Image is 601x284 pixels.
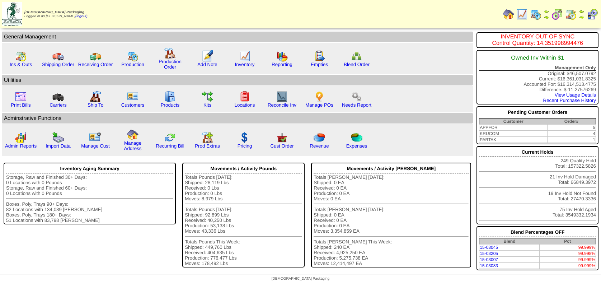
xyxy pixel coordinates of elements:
[164,91,176,102] img: cabinet.gif
[479,148,596,157] div: Current Holds
[124,140,142,151] a: Manage Address
[543,98,596,103] a: Recent Purchase History
[503,9,514,20] img: home.gif
[202,132,213,143] img: prodextras.gif
[276,91,288,102] img: line_graph2.gif
[127,91,138,102] img: customers.gif
[270,143,294,149] a: Cust Order
[52,132,64,143] img: import.gif
[88,102,103,108] a: Ship To
[314,164,469,173] div: Movements / Activity [PERSON_NAME]
[479,137,547,143] td: PARTAK
[480,257,498,262] a: 15-03007
[238,143,252,149] a: Pricing
[2,2,22,26] img: zoroco-logo-small.webp
[310,143,329,149] a: Revenue
[15,132,27,143] img: graph2.png
[346,143,367,149] a: Expenses
[539,263,596,269] td: 99.999%
[197,62,217,67] a: Add Note
[555,92,596,98] a: View Usage Details
[90,91,101,102] img: factory2.gif
[90,50,101,62] img: truck2.gif
[127,129,138,140] img: home.gif
[164,132,176,143] img: reconcile.gif
[235,62,255,67] a: Inventory
[547,118,596,125] th: Order#
[547,137,596,143] td: 1
[15,50,27,62] img: calendarinout.gif
[42,62,74,67] a: Shipping Order
[24,10,88,18] span: Logged in as [PERSON_NAME]
[239,132,250,143] img: dollar.gif
[479,34,596,47] div: INVENTORY OUT OF SYNC Control Quantity: 14.351998994476
[276,132,288,143] img: cust_order.png
[127,50,138,62] img: calendarprod.gif
[479,125,547,131] td: APPFOR
[52,91,64,102] img: truck3.gif
[276,50,288,62] img: graph.gif
[344,62,370,67] a: Blend Order
[476,146,598,224] div: 249 Quality Hold Total: 157322.5826 21 Inv Hold Damaged Total: 66849.3972 19 Inv Hold Not Found T...
[565,9,577,20] img: calendarinout.gif
[479,65,596,71] div: Management Only
[314,174,469,266] div: Totals [PERSON_NAME] [DATE]: Shipped: 0 EA Received: 0 EA Production: 0 EA Moves: 0 EA Totals [PE...
[342,102,371,108] a: Needs Report
[159,59,182,70] a: Production Order
[579,14,584,20] img: arrowright.gif
[547,131,596,137] td: 4
[6,174,173,223] div: Storage, Raw and Finished 30+ Days: 0 Locations with 0 Pounds Storage, Raw and Finished 60+ Days:...
[202,50,213,62] img: orders.gif
[479,108,596,117] div: Pending Customer Orders
[52,50,64,62] img: truck.gif
[314,91,325,102] img: po.png
[161,102,180,108] a: Products
[75,14,88,18] a: (logout)
[479,118,547,125] th: Customer
[479,238,540,245] th: Blend
[480,245,498,250] a: 15-03045
[185,174,302,266] div: Totals Pounds [DATE]: Shipped: 28,119 Lbs Received: 0 Lbs Production: 0 Lbs Moves: 8,979 Lbs Tota...
[11,102,31,108] a: Print Bills
[551,9,563,20] img: calendarblend.gif
[268,102,296,108] a: Reconcile Inv
[239,91,250,102] img: locations.gif
[351,91,362,102] img: workflow.png
[5,143,37,149] a: Admin Reports
[314,132,325,143] img: pie_chart.png
[24,10,84,14] span: [DEMOGRAPHIC_DATA] Packaging
[351,50,362,62] img: network.png
[311,62,328,67] a: Empties
[479,51,596,65] div: Owned Inv Within $1
[239,50,250,62] img: line_graph.gif
[6,164,173,173] div: Inventory Aging Summary
[2,32,473,42] td: General Management
[272,277,329,281] span: [DEMOGRAPHIC_DATA] Packaging
[2,75,473,85] td: Utilities
[121,62,144,67] a: Production
[539,245,596,251] td: 99.999%
[2,113,473,124] td: Adminstrative Functions
[516,9,528,20] img: line_graph.gif
[195,143,220,149] a: Prod Extras
[89,132,102,143] img: managecust.png
[202,91,213,102] img: workflow.gif
[314,50,325,62] img: workorder.gif
[46,143,71,149] a: Import Data
[272,62,292,67] a: Reporting
[539,257,596,263] td: 99.999%
[121,102,144,108] a: Customers
[203,102,211,108] a: Kits
[544,14,549,20] img: arrowright.gif
[579,9,584,14] img: arrowleft.gif
[156,143,184,149] a: Recurring Bill
[479,228,596,237] div: Blend Percentages OFF
[479,131,547,137] td: KRUCOM
[164,47,176,59] img: factory.gif
[539,251,596,257] td: 99.998%
[547,125,596,131] td: 5
[587,9,598,20] img: calendarcustomer.gif
[305,102,333,108] a: Manage POs
[544,9,549,14] img: arrowleft.gif
[185,164,302,173] div: Movements / Activity Pounds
